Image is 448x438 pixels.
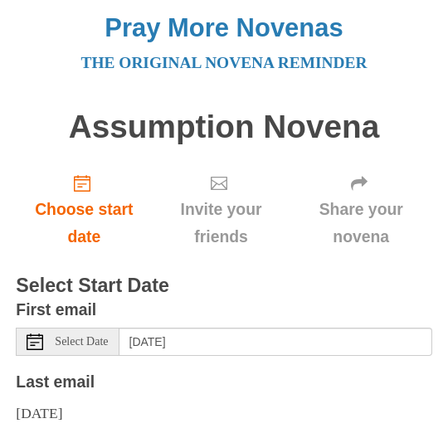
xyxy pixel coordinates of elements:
span: [DATE] [16,405,62,421]
span: Invite your friends [168,196,274,251]
label: First email [16,296,96,324]
h3: Select Start Date [16,275,431,297]
label: Last email [16,368,95,396]
a: Pray More Novenas [105,13,343,42]
a: Choose start date [16,161,152,260]
a: The original novena reminder [81,54,368,71]
span: Share your novena [307,196,416,251]
span: Choose start date [32,196,135,251]
div: Click "Next" to confirm your start date first. [290,161,432,260]
h1: Assumption Novena [16,109,431,145]
div: Click "Next" to confirm your start date first. [152,161,290,260]
span: Select Date [55,336,108,348]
